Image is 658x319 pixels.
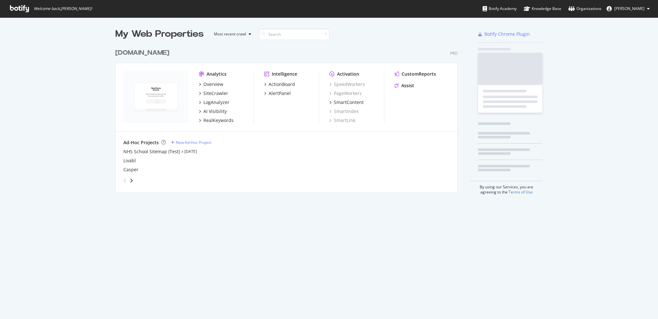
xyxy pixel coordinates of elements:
a: SmartIndex [329,108,359,115]
div: Knowledge Base [524,5,561,12]
div: CustomReports [402,71,436,77]
a: Livabl [123,157,136,164]
a: SiteCrawler [199,90,228,97]
div: By using our Services, you are agreeing to the [470,181,543,195]
div: [DOMAIN_NAME] [115,48,169,58]
div: AlertPanel [269,90,291,97]
a: Overview [199,81,223,88]
div: Most recent crawl [214,32,246,36]
div: angle-left [121,175,129,186]
div: Organizations [568,5,601,12]
div: SiteCrawler [203,90,228,97]
a: New Ad-Hoc Project [171,140,211,145]
div: ActionBoard [269,81,295,88]
div: My Web Properties [115,28,204,41]
div: RealKeywords [203,117,234,124]
a: PageWorkers [329,90,362,97]
div: LogAnalyzer [203,99,229,106]
div: Activation [337,71,359,77]
a: Terms of Use [509,189,533,195]
div: angle-right [129,177,134,184]
span: Jeff Flowers [614,6,645,11]
div: Intelligence [272,71,297,77]
div: Overview [203,81,223,88]
div: Botify Chrome Plugin [485,31,530,37]
button: Most recent crawl [209,29,254,39]
div: Pro [450,51,458,56]
div: grid [115,41,463,192]
div: Ad-Hoc Projects [123,139,159,146]
a: [DOMAIN_NAME] [115,48,172,58]
a: LogAnalyzer [199,99,229,106]
a: RealKeywords [199,117,234,124]
a: Casper [123,166,138,173]
div: SmartContent [334,99,364,106]
a: SpeedWorkers [329,81,365,88]
div: AI Visibility [203,108,227,115]
a: Botify Chrome Plugin [478,31,530,37]
div: Analytics [207,71,227,77]
span: Welcome back, [PERSON_NAME] ! [34,6,92,11]
a: CustomReports [395,71,436,77]
a: Assist [395,82,414,89]
a: NHS School Sitemap (Test) [123,148,180,155]
button: [PERSON_NAME] [601,4,655,14]
a: [DATE] [184,149,197,154]
input: Search [259,29,330,40]
a: AlertPanel [264,90,291,97]
a: ActionBoard [264,81,295,88]
a: AI Visibility [199,108,227,115]
div: Assist [401,82,414,89]
div: Botify Academy [483,5,517,12]
a: SmartLink [329,117,355,124]
img: newhomesource.com [123,71,189,123]
div: New Ad-Hoc Project [176,140,211,145]
a: SmartContent [329,99,364,106]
